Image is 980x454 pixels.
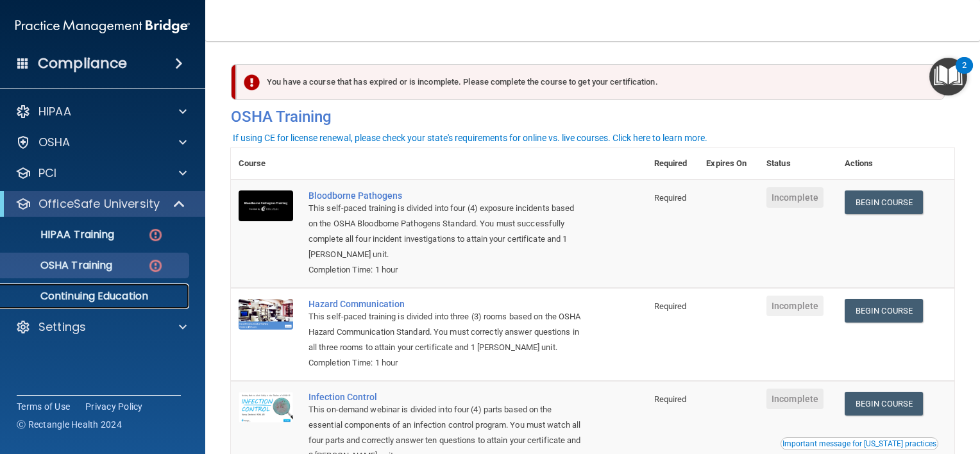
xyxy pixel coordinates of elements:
th: Status [759,148,837,180]
a: Bloodborne Pathogens [308,190,582,201]
span: Required [654,301,687,311]
th: Expires On [698,148,759,180]
img: exclamation-circle-solid-danger.72ef9ffc.png [244,74,260,90]
a: PCI [15,165,187,181]
a: OfficeSafe University [15,196,186,212]
p: PCI [38,165,56,181]
h4: OSHA Training [231,108,954,126]
p: HIPAA Training [8,228,114,241]
div: This self-paced training is divided into four (4) exposure incidents based on the OSHA Bloodborne... [308,201,582,262]
div: Important message for [US_STATE] practices [782,440,936,448]
a: Begin Course [845,190,923,214]
p: HIPAA [38,104,71,119]
div: If using CE for license renewal, please check your state's requirements for online vs. live cours... [233,133,707,142]
a: Settings [15,319,187,335]
span: Required [654,193,687,203]
th: Required [646,148,699,180]
div: Completion Time: 1 hour [308,355,582,371]
a: Terms of Use [17,400,70,413]
span: Incomplete [766,296,824,316]
div: You have a course that has expired or is incomplete. Please complete the course to get your certi... [236,64,945,100]
div: 2 [962,65,967,82]
button: Read this if you are a dental practitioner in the state of CA [781,437,938,450]
th: Course [231,148,301,180]
p: Continuing Education [8,290,183,303]
h4: Compliance [38,55,127,72]
p: OSHA Training [8,259,112,272]
span: Required [654,394,687,404]
img: PMB logo [15,13,190,39]
p: OSHA [38,135,71,150]
button: Open Resource Center, 2 new notifications [929,58,967,96]
iframe: Drift Widget Chat Controller [759,384,965,435]
th: Actions [837,148,954,180]
p: OfficeSafe University [38,196,160,212]
div: Completion Time: 1 hour [308,262,582,278]
a: Hazard Communication [308,299,582,309]
span: Incomplete [766,187,824,208]
div: This self-paced training is divided into three (3) rooms based on the OSHA Hazard Communication S... [308,309,582,355]
a: OSHA [15,135,187,150]
a: Infection Control [308,392,582,402]
a: Begin Course [845,299,923,323]
p: Settings [38,319,86,335]
a: HIPAA [15,104,187,119]
a: Privacy Policy [85,400,143,413]
img: danger-circle.6113f641.png [148,258,164,274]
button: If using CE for license renewal, please check your state's requirements for online vs. live cours... [231,131,709,144]
span: Ⓒ Rectangle Health 2024 [17,418,122,431]
img: danger-circle.6113f641.png [148,227,164,243]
